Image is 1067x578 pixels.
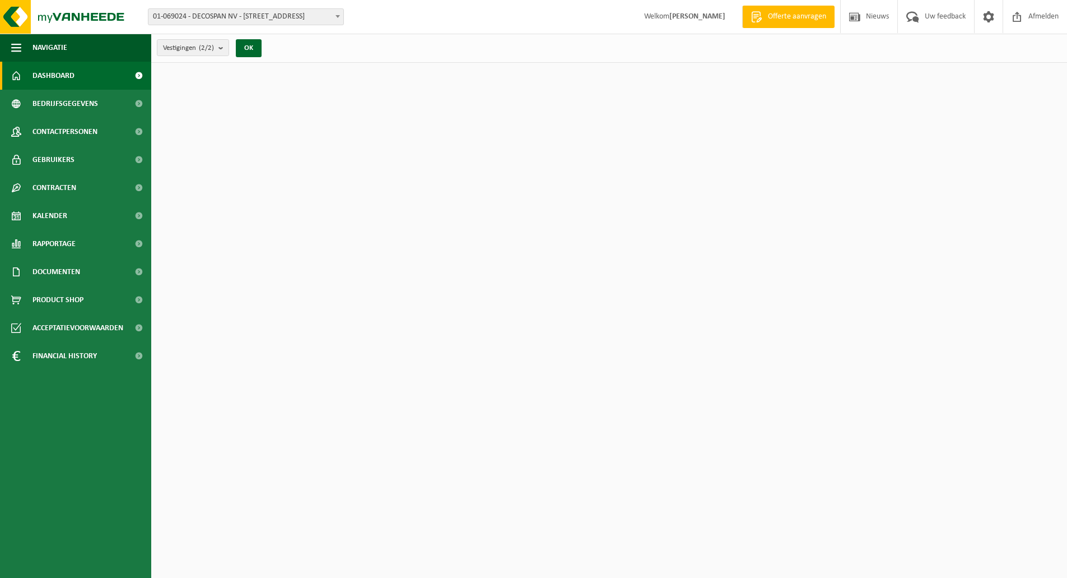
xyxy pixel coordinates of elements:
button: OK [236,39,262,57]
span: Dashboard [32,62,74,90]
span: Bedrijfsgegevens [32,90,98,118]
span: Kalender [32,202,67,230]
span: Contactpersonen [32,118,97,146]
count: (2/2) [199,44,214,52]
button: Vestigingen(2/2) [157,39,229,56]
span: Documenten [32,258,80,286]
span: 01-069024 - DECOSPAN NV - 8930 MENEN, LAGEWEG 33 [148,9,343,25]
span: Product Shop [32,286,83,314]
span: Offerte aanvragen [765,11,829,22]
a: Offerte aanvragen [742,6,835,28]
span: Financial History [32,342,97,370]
span: Vestigingen [163,40,214,57]
span: Contracten [32,174,76,202]
span: Gebruikers [32,146,74,174]
span: Acceptatievoorwaarden [32,314,123,342]
strong: [PERSON_NAME] [669,12,725,21]
span: Rapportage [32,230,76,258]
span: Navigatie [32,34,67,62]
span: 01-069024 - DECOSPAN NV - 8930 MENEN, LAGEWEG 33 [148,8,344,25]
